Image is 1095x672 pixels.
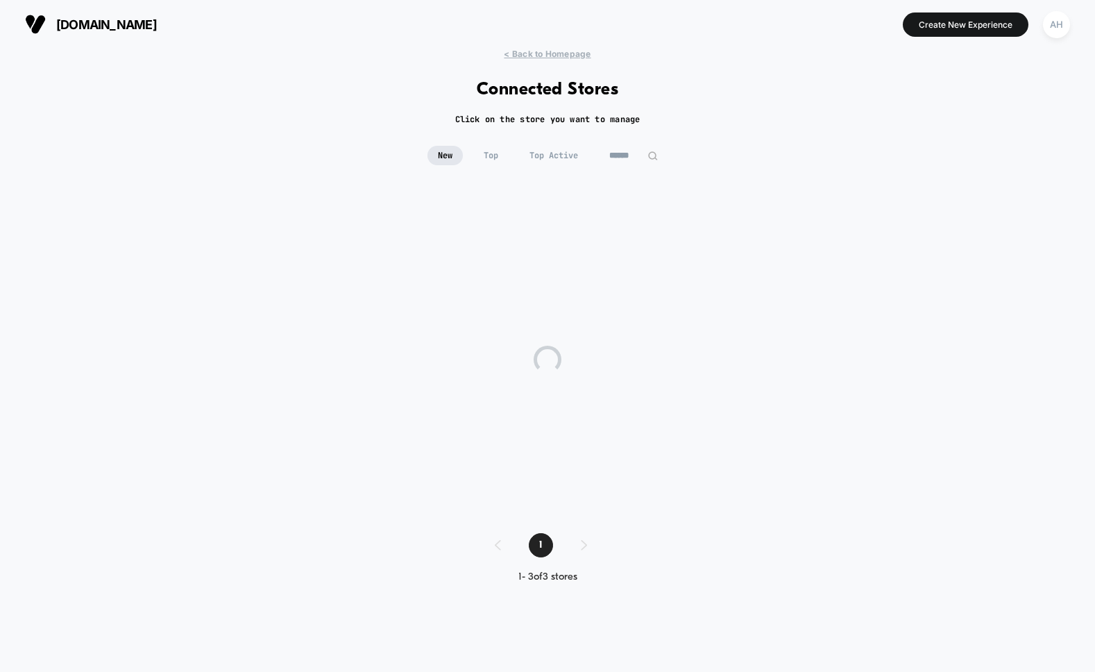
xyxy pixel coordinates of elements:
[1039,10,1074,39] button: AH
[1043,11,1070,38] div: AH
[647,151,658,161] img: edit
[21,13,161,35] button: [DOMAIN_NAME]
[903,12,1028,37] button: Create New Experience
[473,146,509,165] span: Top
[25,14,46,35] img: Visually logo
[477,80,619,100] h1: Connected Stores
[504,49,591,59] span: < Back to Homepage
[56,17,157,32] span: [DOMAIN_NAME]
[427,146,463,165] span: New
[519,146,588,165] span: Top Active
[455,114,640,125] h2: Click on the store you want to manage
